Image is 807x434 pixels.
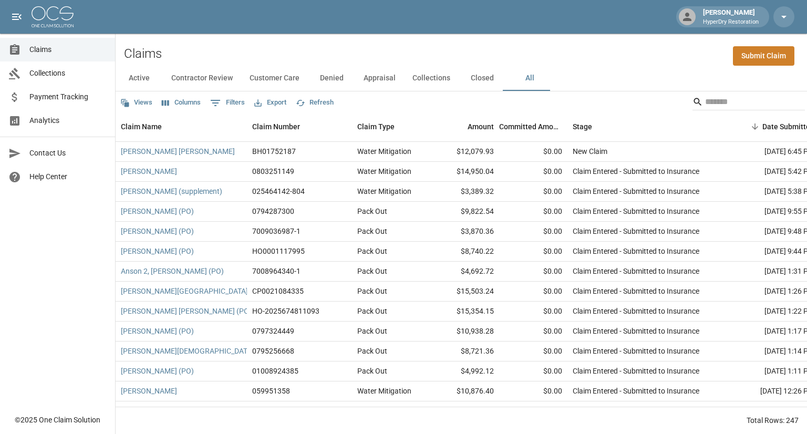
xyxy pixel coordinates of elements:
[573,226,699,236] div: Claim Entered - Submitted to Insurance
[357,406,411,416] div: Water Mitigation
[573,266,699,276] div: Claim Entered - Submitted to Insurance
[252,146,296,157] div: BH01752187
[357,146,411,157] div: Water Mitigation
[121,306,252,316] a: [PERSON_NAME] [PERSON_NAME] (PO)
[567,112,725,141] div: Stage
[252,206,294,216] div: 0794287300
[748,119,762,134] button: Sort
[499,162,567,182] div: $0.00
[121,266,224,276] a: Anson 2, [PERSON_NAME] (PO)
[573,346,699,356] div: Claim Entered - Submitted to Insurance
[357,112,395,141] div: Claim Type
[32,6,74,27] img: ocs-logo-white-transparent.png
[499,242,567,262] div: $0.00
[121,112,162,141] div: Claim Name
[431,302,499,322] div: $15,354.15
[357,386,411,396] div: Water Mitigation
[703,18,759,27] p: HyperDry Restoration
[252,286,304,296] div: CP0021084335
[121,286,265,296] a: [PERSON_NAME][GEOGRAPHIC_DATA] (PO)
[499,112,567,141] div: Committed Amount
[121,366,194,376] a: [PERSON_NAME] (PO)
[355,66,404,91] button: Appraisal
[431,322,499,342] div: $10,938.28
[29,171,107,182] span: Help Center
[121,146,235,157] a: [PERSON_NAME] [PERSON_NAME]
[431,162,499,182] div: $14,950.04
[118,95,155,111] button: Views
[29,115,107,126] span: Analytics
[459,66,506,91] button: Closed
[431,222,499,242] div: $3,870.36
[252,346,294,356] div: 0795256668
[252,386,290,396] div: 059951358
[208,95,247,111] button: Show filters
[163,66,241,91] button: Contractor Review
[252,246,305,256] div: HO0001117995
[252,95,289,111] button: Export
[431,342,499,361] div: $8,721.36
[573,146,607,157] div: New Claim
[573,206,699,216] div: Claim Entered - Submitted to Insurance
[241,66,308,91] button: Customer Care
[252,186,305,197] div: 025464142-804
[121,346,271,356] a: [PERSON_NAME][DEMOGRAPHIC_DATA] (PO)
[247,112,352,141] div: Claim Number
[499,361,567,381] div: $0.00
[121,226,194,236] a: [PERSON_NAME] (PO)
[121,326,194,336] a: [PERSON_NAME] (PO)
[15,415,100,425] div: © 2025 One Claim Solution
[252,226,301,236] div: 7009036987-1
[431,262,499,282] div: $4,692.72
[116,112,247,141] div: Claim Name
[252,306,319,316] div: HO-2025674811093
[29,68,107,79] span: Collections
[252,366,298,376] div: 01008924385
[431,242,499,262] div: $8,740.22
[499,262,567,282] div: $0.00
[747,415,799,426] div: Total Rows: 247
[431,112,499,141] div: Amount
[573,186,699,197] div: Claim Entered - Submitted to Insurance
[499,222,567,242] div: $0.00
[357,306,387,316] div: Pack Out
[121,186,222,197] a: [PERSON_NAME] (supplement)
[252,266,301,276] div: 7008964340-1
[252,112,300,141] div: Claim Number
[29,91,107,102] span: Payment Tracking
[573,246,699,256] div: Claim Entered - Submitted to Insurance
[692,94,805,112] div: Search
[573,366,699,376] div: Claim Entered - Submitted to Insurance
[699,7,763,26] div: [PERSON_NAME]
[499,322,567,342] div: $0.00
[29,148,107,159] span: Contact Us
[499,401,567,421] div: $0.00
[573,166,699,177] div: Claim Entered - Submitted to Insurance
[468,112,494,141] div: Amount
[293,95,336,111] button: Refresh
[431,202,499,222] div: $9,822.54
[252,166,294,177] div: 0803251149
[252,326,294,336] div: 0797324449
[121,406,177,416] a: [PERSON_NAME]
[357,166,411,177] div: Water Mitigation
[573,406,699,416] div: Claim Entered - Submitted to Insurance
[352,112,431,141] div: Claim Type
[573,112,592,141] div: Stage
[357,286,387,296] div: Pack Out
[121,166,177,177] a: [PERSON_NAME]
[431,142,499,162] div: $12,079.93
[116,66,163,91] button: Active
[499,112,562,141] div: Committed Amount
[357,366,387,376] div: Pack Out
[357,186,411,197] div: Water Mitigation
[431,182,499,202] div: $3,389.32
[499,182,567,202] div: $0.00
[431,361,499,381] div: $4,992.12
[121,246,194,256] a: [PERSON_NAME] (PO)
[499,302,567,322] div: $0.00
[357,206,387,216] div: Pack Out
[404,66,459,91] button: Collections
[308,66,355,91] button: Denied
[124,46,162,61] h2: Claims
